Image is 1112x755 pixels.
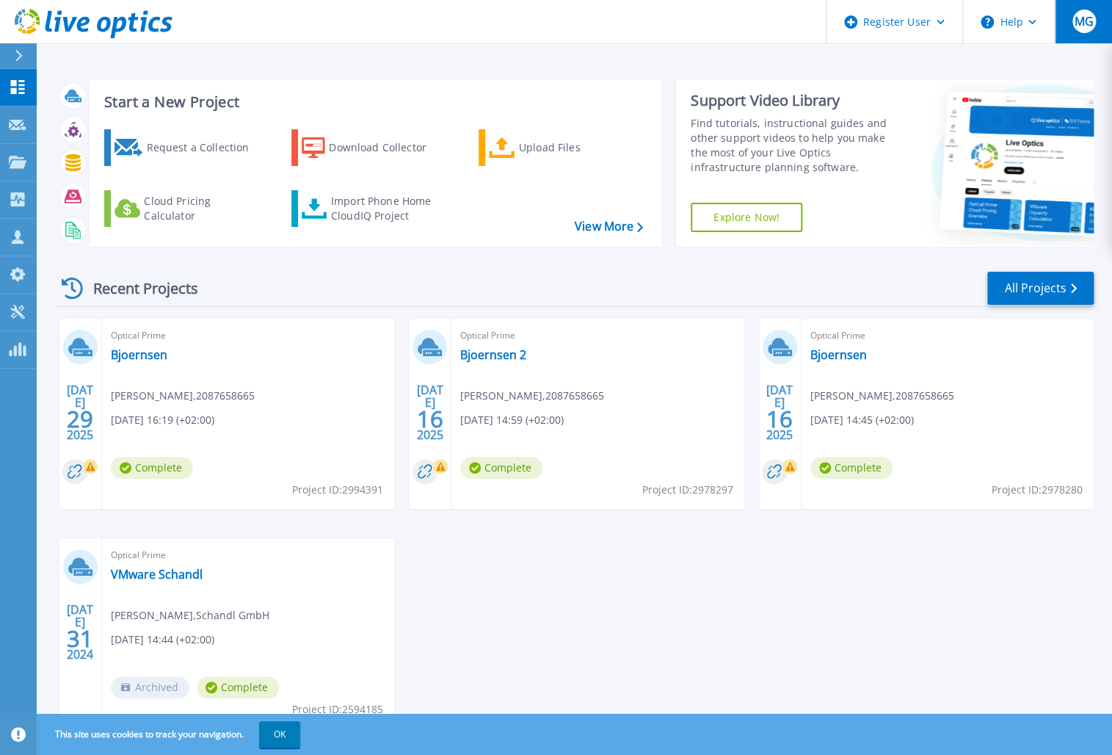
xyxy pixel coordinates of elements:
span: 16 [766,413,793,425]
span: [DATE] 14:44 (+02:00) [111,632,214,648]
span: [PERSON_NAME] , 2087658665 [810,388,954,404]
span: Project ID: 2594185 [292,701,383,718]
span: Optical Prime [460,328,735,344]
span: [DATE] 14:45 (+02:00) [810,412,914,428]
span: Optical Prime [810,328,1085,344]
span: Project ID: 2978297 [642,482,733,498]
div: Request a Collection [146,133,264,162]
a: Explore Now! [691,203,802,232]
a: VMware Schandl [111,567,203,582]
div: [DATE] 2025 [66,386,94,439]
span: This site uses cookies to track your navigation. [40,721,300,748]
button: OK [259,721,300,748]
div: Import Phone Home CloudIQ Project [331,194,446,223]
a: Cloud Pricing Calculator [104,190,268,227]
div: Find tutorials, instructional guides and other support videos to help you make the most of your L... [691,116,900,175]
span: 16 [417,413,443,425]
div: Support Video Library [691,91,900,110]
div: [DATE] 2025 [766,386,793,439]
span: [DATE] 14:59 (+02:00) [460,412,564,428]
span: Complete [810,457,893,479]
span: [PERSON_NAME] , Schandl GmbH [111,607,269,624]
div: Cloud Pricing Calculator [144,194,261,223]
span: Project ID: 2978280 [992,482,1083,498]
span: [DATE] 16:19 (+02:00) [111,412,214,428]
a: Request a Collection [104,129,268,166]
div: Download Collector [329,133,446,162]
span: Project ID: 2994391 [292,482,383,498]
a: Bjoernsen [111,347,167,362]
a: Upload Files [479,129,642,166]
a: Bjoernsen [810,347,867,362]
span: [PERSON_NAME] , 2087658665 [111,388,255,404]
span: Complete [197,676,279,698]
a: Bjoernsen 2 [460,347,526,362]
span: Archived [111,676,189,698]
span: Optical Prime [111,328,385,344]
span: MG [1074,15,1093,27]
a: Download Collector [291,129,455,166]
span: Complete [460,457,542,479]
div: [DATE] 2024 [66,605,94,659]
div: [DATE] 2025 [416,386,444,439]
div: Recent Projects [57,270,218,306]
div: Upload Files [519,133,636,162]
span: [PERSON_NAME] , 2087658665 [460,388,604,404]
span: 31 [67,632,93,645]
a: All Projects [987,272,1094,305]
a: View More [575,220,643,234]
h3: Start a New Project [104,94,642,110]
span: Optical Prime [111,547,385,563]
span: 29 [67,413,93,425]
span: Complete [111,457,193,479]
